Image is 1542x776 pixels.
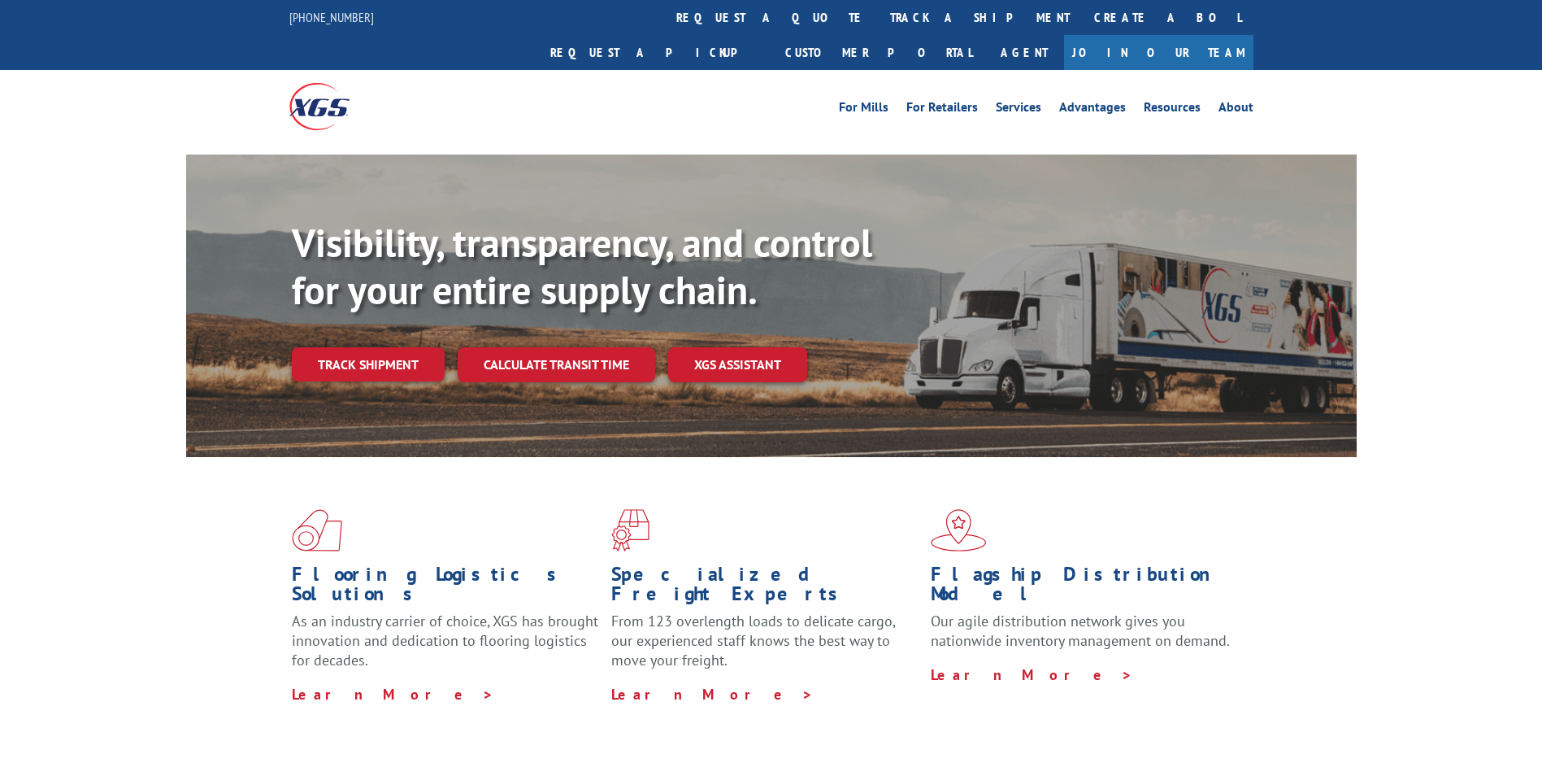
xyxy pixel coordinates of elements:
a: Learn More > [292,685,494,704]
a: Agent [984,35,1064,70]
a: Advantages [1059,101,1126,119]
a: Request a pickup [538,35,773,70]
h1: Flooring Logistics Solutions [292,565,599,612]
img: xgs-icon-focused-on-flooring-red [611,509,649,551]
a: Customer Portal [773,35,984,70]
h1: Flagship Distribution Model [931,565,1238,612]
a: Track shipment [292,347,445,381]
b: Visibility, transparency, and control for your entire supply chain. [292,217,872,315]
img: xgs-icon-total-supply-chain-intelligence-red [292,509,342,551]
a: Learn More > [931,665,1133,684]
a: Services [996,101,1041,119]
a: Calculate transit time [458,347,655,382]
p: From 123 overlength loads to delicate cargo, our experienced staff knows the best way to move you... [611,612,919,684]
a: About [1218,101,1253,119]
span: As an industry carrier of choice, XGS has brought innovation and dedication to flooring logistics... [292,612,598,669]
span: Our agile distribution network gives you nationwide inventory management on demand. [931,612,1230,650]
a: Resources [1144,101,1201,119]
h1: Specialized Freight Experts [611,565,919,612]
a: For Mills [839,101,888,119]
a: XGS ASSISTANT [668,347,807,382]
a: Join Our Team [1064,35,1253,70]
a: [PHONE_NUMBER] [289,9,374,25]
a: For Retailers [906,101,978,119]
a: Learn More > [611,685,814,704]
img: xgs-icon-flagship-distribution-model-red [931,509,987,551]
